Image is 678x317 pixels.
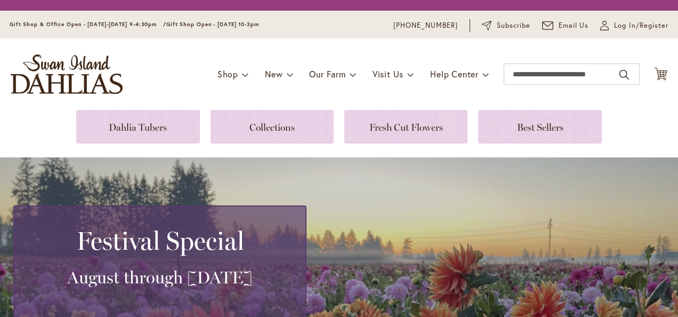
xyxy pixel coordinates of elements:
[542,20,589,31] a: Email Us
[11,54,123,94] a: store logo
[265,68,282,80] span: New
[619,66,629,83] button: Search
[309,68,345,80] span: Our Farm
[10,21,166,28] span: Gift Shop & Office Open - [DATE]-[DATE] 9-4:30pm /
[27,267,293,288] h3: August through [DATE]
[497,20,530,31] span: Subscribe
[614,20,668,31] span: Log In/Register
[430,68,479,80] span: Help Center
[27,226,293,256] h2: Festival Special
[559,20,589,31] span: Email Us
[373,68,403,80] span: Visit Us
[393,20,458,31] a: [PHONE_NUMBER]
[217,68,238,80] span: Shop
[600,20,668,31] a: Log In/Register
[482,20,530,31] a: Subscribe
[166,21,259,28] span: Gift Shop Open - [DATE] 10-3pm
